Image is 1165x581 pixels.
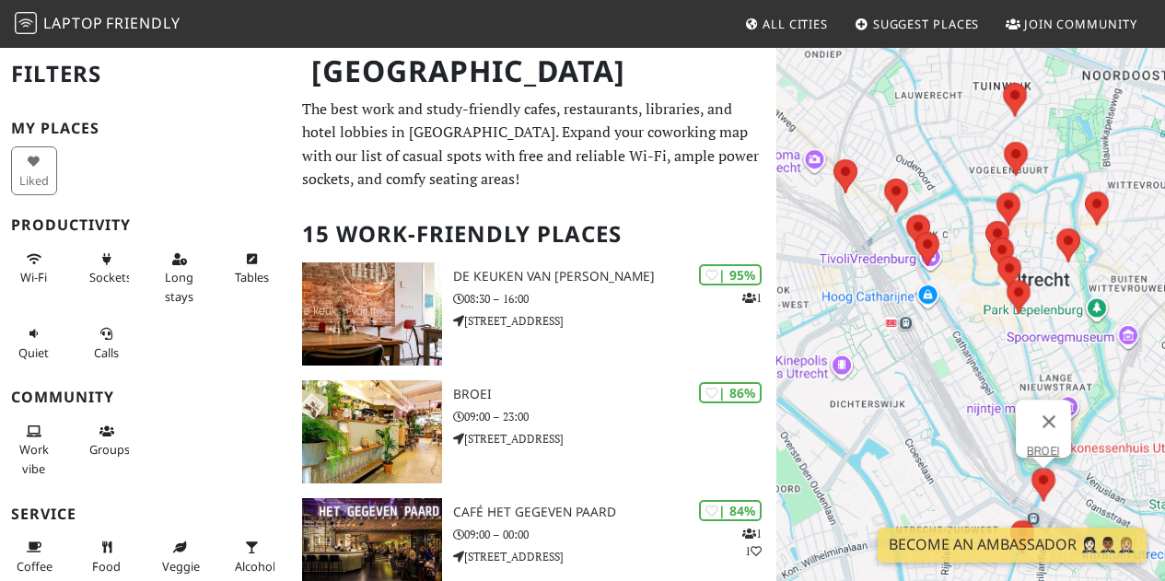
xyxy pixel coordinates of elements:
[453,269,776,285] h3: De keuken van [PERSON_NAME]
[847,7,987,41] a: Suggest Places
[18,344,49,361] span: Quiet
[11,244,57,293] button: Wi-Fi
[453,505,776,520] h3: Café Het Gegeven Paard
[453,548,776,565] p: [STREET_ADDRESS]
[1027,444,1059,458] a: BROEI
[235,558,275,575] span: Alcohol
[453,526,776,543] p: 09:00 – 00:00
[1024,16,1137,32] span: Join Community
[878,528,1147,563] a: Become an Ambassador 🤵🏻‍♀️🤵🏾‍♂️🤵🏼‍♀️
[157,532,203,581] button: Veggie
[15,8,181,41] a: LaptopFriendly LaptopFriendly
[89,441,130,458] span: Group tables
[157,244,203,311] button: Long stays
[291,380,776,483] a: BROEI | 86% BROEI 09:00 – 23:00 [STREET_ADDRESS]
[453,430,776,447] p: [STREET_ADDRESS]
[742,289,762,307] p: 1
[453,290,776,308] p: 08:30 – 16:00
[11,505,280,523] h3: Service
[20,269,47,285] span: Stable Wi-Fi
[106,13,180,33] span: Friendly
[84,416,130,465] button: Groups
[302,380,442,483] img: BROEI
[998,7,1145,41] a: Join Community
[699,500,762,521] div: | 84%
[94,344,119,361] span: Video/audio calls
[11,389,280,406] h3: Community
[453,408,776,425] p: 09:00 – 23:00
[84,244,130,293] button: Sockets
[43,13,103,33] span: Laptop
[89,269,132,285] span: Power sockets
[11,216,280,234] h3: Productivity
[165,269,193,304] span: Long stays
[92,558,121,575] span: Food
[17,558,52,575] span: Coffee
[873,16,980,32] span: Suggest Places
[19,441,49,476] span: People working
[302,98,765,192] p: The best work and study-friendly cafes, restaurants, libraries, and hotel lobbies in [GEOGRAPHIC_...
[229,532,275,581] button: Alcohol
[742,525,762,560] p: 1 1
[699,264,762,285] div: | 95%
[162,558,200,575] span: Veggie
[84,319,130,367] button: Calls
[15,12,37,34] img: LaptopFriendly
[302,262,442,366] img: De keuken van Thijs
[302,206,765,262] h2: 15 Work-Friendly Places
[763,16,828,32] span: All Cities
[453,312,776,330] p: [STREET_ADDRESS]
[229,244,275,293] button: Tables
[291,262,776,366] a: De keuken van Thijs | 95% 1 De keuken van [PERSON_NAME] 08:30 – 16:00 [STREET_ADDRESS]
[11,532,57,581] button: Coffee
[11,416,57,483] button: Work vibe
[11,120,280,137] h3: My Places
[453,387,776,402] h3: BROEI
[737,7,835,41] a: All Cities
[1027,400,1071,444] button: Close
[297,46,773,97] h1: [GEOGRAPHIC_DATA]
[699,382,762,403] div: | 86%
[11,319,57,367] button: Quiet
[235,269,269,285] span: Work-friendly tables
[11,46,280,102] h2: Filters
[84,532,130,581] button: Food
